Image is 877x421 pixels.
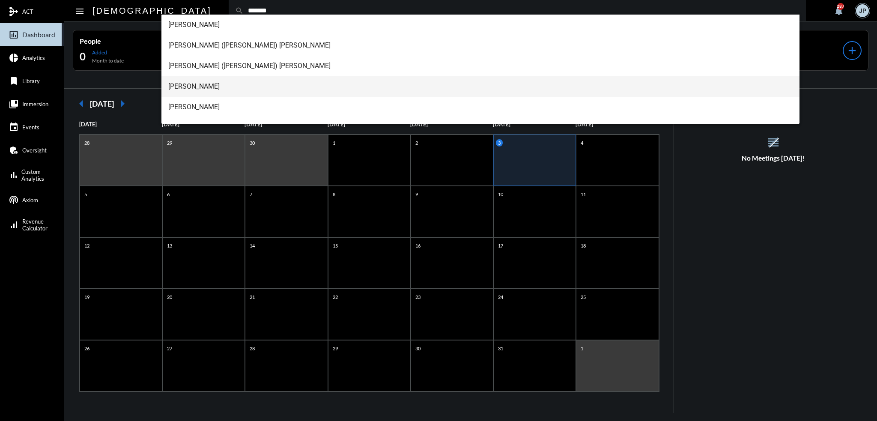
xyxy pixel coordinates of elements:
[856,4,869,17] div: JP
[82,242,92,249] p: 12
[82,139,92,146] p: 28
[9,220,19,230] mat-icon: signal_cellular_alt
[496,139,503,146] p: 3
[9,76,19,86] mat-icon: bookmark
[766,135,780,149] mat-icon: reorder
[579,191,588,198] p: 11
[92,49,124,56] p: Added
[413,191,420,198] p: 9
[165,191,172,198] p: 6
[22,218,48,232] span: Revenue Calculator
[331,293,340,301] p: 22
[834,6,844,16] mat-icon: notifications
[9,170,18,180] mat-icon: bar_chart
[22,147,47,154] span: Oversight
[413,242,423,249] p: 16
[9,30,19,40] mat-icon: insert_chart_outlined
[165,345,174,352] p: 27
[331,191,337,198] p: 8
[73,95,90,112] mat-icon: arrow_left
[248,242,257,249] p: 14
[235,6,244,15] mat-icon: search
[248,191,254,198] p: 7
[846,45,858,57] mat-icon: add
[579,139,585,146] p: 4
[22,197,38,203] span: Axiom
[331,139,337,146] p: 1
[22,31,55,39] span: Dashboard
[413,293,423,301] p: 23
[90,99,114,108] h2: [DATE]
[82,191,89,198] p: 5
[165,139,174,146] p: 29
[165,293,174,301] p: 20
[674,154,873,162] h5: No Meetings [DATE]!
[579,345,585,352] p: 1
[80,37,240,45] p: People
[413,139,420,146] p: 2
[82,345,92,352] p: 26
[248,293,257,301] p: 21
[168,35,793,56] span: [PERSON_NAME] ([PERSON_NAME]) [PERSON_NAME]
[168,56,793,76] span: [PERSON_NAME] ([PERSON_NAME]) [PERSON_NAME]
[168,76,793,97] span: [PERSON_NAME]
[413,345,423,352] p: 30
[82,293,92,301] p: 19
[496,191,505,198] p: 10
[9,195,19,205] mat-icon: podcasts
[80,50,86,63] h2: 0
[114,95,131,112] mat-icon: arrow_right
[579,293,588,301] p: 25
[248,139,257,146] p: 30
[331,242,340,249] p: 15
[21,168,62,182] span: Custom Analytics
[248,345,257,352] p: 28
[92,57,124,64] p: Month to date
[9,6,19,17] mat-icon: mediation
[168,117,793,138] span: [PERSON_NAME]
[165,242,174,249] p: 13
[22,54,45,61] span: Analytics
[9,122,19,132] mat-icon: event
[331,345,340,352] p: 29
[9,99,19,109] mat-icon: collections_bookmark
[496,345,505,352] p: 31
[168,15,793,35] span: [PERSON_NAME]
[75,6,85,16] mat-icon: Side nav toggle icon
[71,2,88,19] button: Toggle sidenav
[22,101,48,107] span: Immersion
[837,3,844,10] div: 287
[22,124,39,131] span: Events
[79,121,162,128] p: [DATE]
[496,242,505,249] p: 17
[9,145,19,155] mat-icon: admin_panel_settings
[168,97,793,117] span: [PERSON_NAME]
[92,4,212,18] h2: [DEMOGRAPHIC_DATA]
[22,8,33,15] span: ACT
[496,293,505,301] p: 24
[22,78,40,84] span: Library
[579,242,588,249] p: 18
[9,53,19,63] mat-icon: pie_chart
